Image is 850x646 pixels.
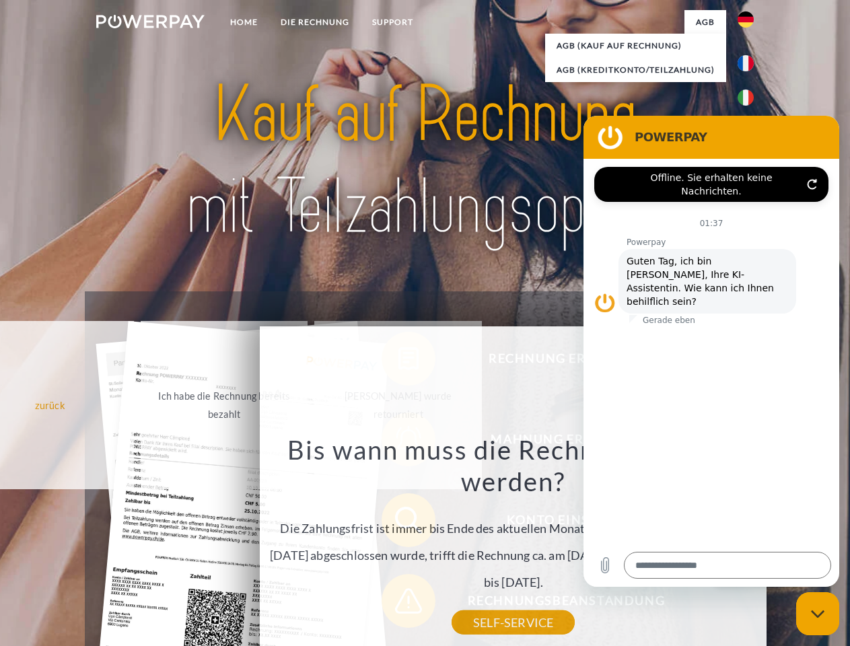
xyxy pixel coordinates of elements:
[269,10,361,34] a: DIE RECHNUNG
[684,10,726,34] a: agb
[219,10,269,34] a: Home
[149,387,300,423] div: Ich habe die Rechnung bereits bezahlt
[268,433,759,622] div: Die Zahlungsfrist ist immer bis Ende des aktuellen Monats. Wenn die Bestellung z.B. am [DATE] abg...
[738,89,754,106] img: it
[738,11,754,28] img: de
[268,433,759,498] h3: Bis wann muss die Rechnung bezahlt werden?
[545,58,726,82] a: AGB (Kreditkonto/Teilzahlung)
[129,65,721,258] img: title-powerpay_de.svg
[545,34,726,58] a: AGB (Kauf auf Rechnung)
[452,610,575,635] a: SELF-SERVICE
[738,55,754,71] img: fr
[361,10,425,34] a: SUPPORT
[796,592,839,635] iframe: Schaltfläche zum Öffnen des Messaging-Fensters; Konversation läuft
[96,15,205,28] img: logo-powerpay-white.svg
[583,116,839,587] iframe: Messaging-Fenster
